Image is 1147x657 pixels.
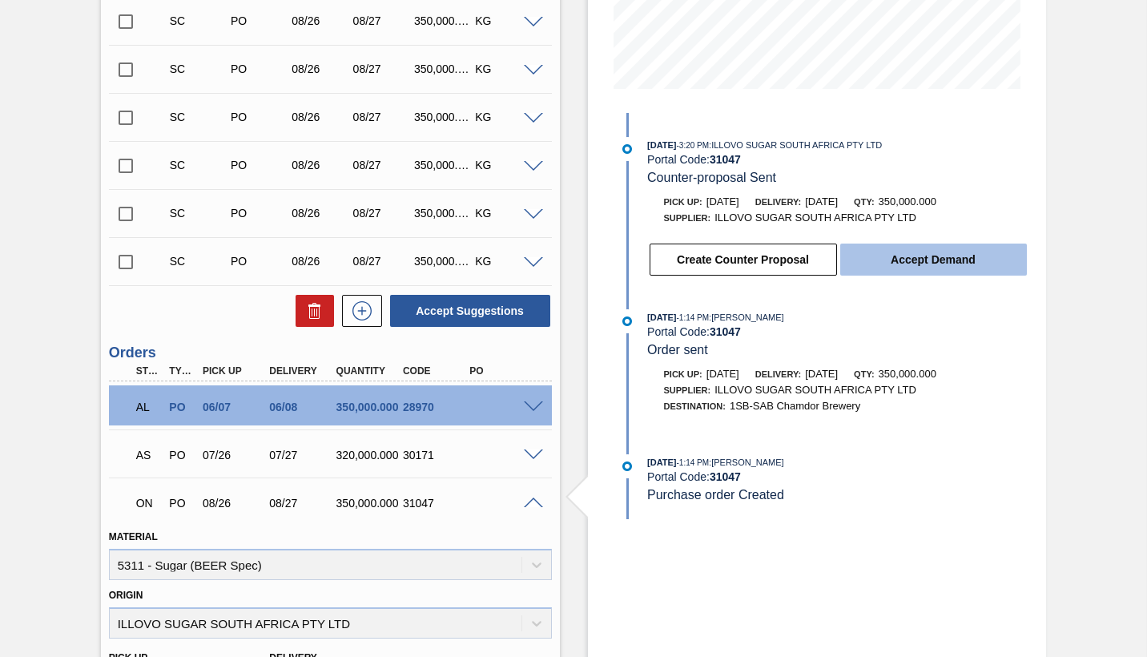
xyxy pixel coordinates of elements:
span: : ILLOVO SUGAR SOUTH AFRICA PTY LTD [709,140,882,150]
img: atual [622,144,632,154]
div: 08/26/2025 [288,14,353,27]
span: Pick up: [664,369,702,379]
div: 30171 [399,449,472,462]
div: 350,000.000 [332,497,405,510]
strong: 31047 [710,153,741,166]
div: PO [465,365,538,377]
span: ILLOVO SUGAR SOUTH AFRICA PTY LTD [714,212,916,224]
div: Purchase order [227,207,292,220]
div: Purchase order [165,449,198,462]
div: 350,000.000 [410,14,476,27]
span: Counter-proposal Sent [647,171,776,184]
span: Qty: [854,197,874,207]
div: Accept Suggestions [382,293,552,328]
p: AL [136,401,161,413]
span: ILLOVO SUGAR SOUTH AFRICA PTY LTD [714,384,916,396]
label: Material [109,531,158,542]
div: 07/27/2025 [265,449,338,462]
span: - 1:14 PM [677,313,710,322]
div: 350,000.000 [410,207,476,220]
div: New suggestion [334,295,382,327]
div: Purchase order [165,401,198,413]
div: KG [471,62,537,75]
div: Suggestion Created [166,62,231,75]
div: KG [471,111,537,123]
span: [DATE] [647,312,676,322]
span: Supplier: [664,385,711,395]
div: KG [471,255,537,268]
div: 08/26/2025 [199,497,272,510]
span: [DATE] [706,368,739,380]
div: Waiting for PO SAP [132,437,165,473]
span: [DATE] [647,140,676,150]
div: Delete Suggestions [288,295,334,327]
div: Purchase order [227,14,292,27]
div: 08/27/2025 [349,159,415,171]
div: 08/26/2025 [288,159,353,171]
div: Purchase order [227,62,292,75]
span: Destination: [664,401,726,411]
div: 08/26/2025 [288,207,353,220]
div: Awaiting Load Composition [132,389,165,425]
div: 08/26/2025 [288,255,353,268]
div: KG [471,207,537,220]
span: [DATE] [805,195,838,208]
div: 350,000.000 [410,255,476,268]
div: Purchase order [165,497,198,510]
p: AS [136,449,161,462]
div: 350,000.000 [410,62,476,75]
span: 1SB-SAB Chamdor Brewery [730,400,860,412]
div: Suggestion Created [166,159,231,171]
div: 07/26/2025 [199,449,272,462]
h3: Orders [109,345,552,361]
div: Code [399,365,472,377]
img: atual [622,462,632,471]
div: 350,000.000 [410,159,476,171]
span: - 3:20 PM [677,141,710,150]
div: Purchase order [227,255,292,268]
div: Negotiating Order [132,486,165,521]
span: - 1:14 PM [677,458,710,467]
div: KG [471,14,537,27]
span: [DATE] [647,457,676,467]
span: : [PERSON_NAME] [709,457,784,467]
span: [DATE] [706,195,739,208]
div: 08/27/2025 [349,255,415,268]
button: Create Counter Proposal [650,244,837,276]
div: 08/27/2025 [265,497,338,510]
div: KG [471,159,537,171]
div: Suggestion Created [166,14,231,27]
div: 08/27/2025 [349,62,415,75]
div: 08/27/2025 [349,111,415,123]
span: Qty: [854,369,874,379]
div: 08/26/2025 [288,111,353,123]
div: Portal Code: [647,470,1028,483]
div: Step [132,365,165,377]
div: Portal Code: [647,153,1028,166]
div: Purchase order [227,159,292,171]
button: Accept Demand [840,244,1027,276]
div: Type [165,365,198,377]
div: Purchase order [227,111,292,123]
label: Origin [109,590,143,601]
span: : [PERSON_NAME] [709,312,784,322]
div: 350,000.000 [332,401,405,413]
div: 31047 [399,497,472,510]
div: 06/08/2025 [265,401,338,413]
div: 28970 [399,401,472,413]
span: Order sent [647,343,708,357]
span: Supplier: [664,213,711,223]
div: 08/26/2025 [288,62,353,75]
span: [DATE] [805,368,838,380]
div: Suggestion Created [166,207,231,220]
span: Delivery: [755,369,801,379]
div: Suggestion Created [166,255,231,268]
div: 350,000.000 [410,111,476,123]
div: Suggestion Created [166,111,231,123]
span: Purchase order Created [647,488,784,502]
div: 06/07/2025 [199,401,272,413]
span: 350,000.000 [879,195,936,208]
div: Quantity [332,365,405,377]
span: Pick up: [664,197,702,207]
div: Delivery [265,365,338,377]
